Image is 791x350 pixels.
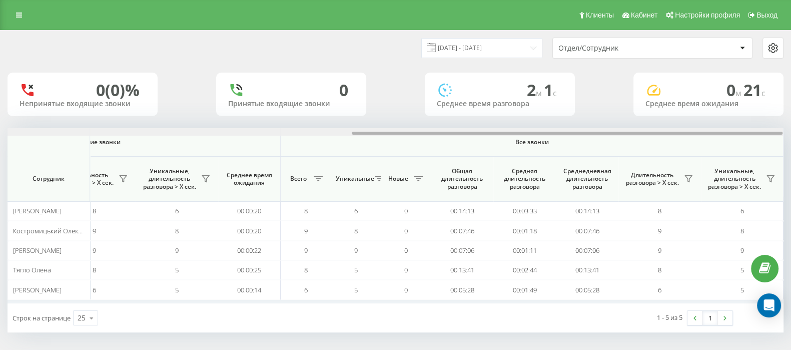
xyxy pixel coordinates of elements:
span: 8 [354,226,358,235]
td: 00:03:33 [493,201,556,221]
td: 00:13:41 [431,260,493,280]
span: 0 [404,265,408,274]
div: Непринятые входящие звонки [20,100,146,108]
div: Среднее время разговора [437,100,563,108]
div: 1 - 5 из 5 [657,312,682,322]
span: Среднедневная длительность разговора [563,167,611,191]
div: Отдел/Сотрудник [558,44,678,53]
span: 9 [93,246,96,255]
span: 6 [740,206,744,215]
span: 6 [175,206,179,215]
span: 9 [304,246,308,255]
span: 5 [354,265,358,274]
span: Всего [286,175,311,183]
td: 00:01:11 [493,241,556,260]
td: 00:00:20 [218,201,281,221]
span: 9 [175,246,179,255]
span: 5 [740,265,744,274]
span: м [735,88,743,99]
span: [PERSON_NAME] [13,246,62,255]
td: 00:00:25 [218,260,281,280]
td: 00:07:06 [431,241,493,260]
span: 9 [93,226,96,235]
span: 8 [93,265,96,274]
span: Кабинет [631,11,657,19]
span: [PERSON_NAME] [13,206,62,215]
span: Уникальные [336,175,372,183]
td: 00:05:28 [431,280,493,299]
span: Сотрудник [16,175,81,183]
td: 00:00:20 [218,221,281,240]
span: 6 [354,206,358,215]
td: 00:14:13 [431,201,493,221]
span: 8 [658,265,661,274]
div: 25 [78,313,86,323]
span: 5 [354,285,358,294]
div: Среднее время ожидания [645,100,771,108]
span: м [536,88,544,99]
span: 9 [354,246,358,255]
span: 5 [175,265,179,274]
div: 0 [339,81,348,100]
span: Тягло Олена [13,265,51,274]
div: Open Intercom Messenger [757,293,781,317]
span: Уникальные, длительность разговора > Х сек. [706,167,763,191]
span: 9 [658,226,661,235]
span: 0 [404,226,408,235]
div: Принятые входящие звонки [228,100,354,108]
span: 6 [658,285,661,294]
span: 2 [527,79,544,101]
span: Костромицький Олександр [13,226,96,235]
span: 8 [175,226,179,235]
span: 1 [544,79,557,101]
span: 8 [93,206,96,215]
span: 6 [93,285,96,294]
span: c [761,88,765,99]
td: 00:01:49 [493,280,556,299]
span: 0 [404,246,408,255]
td: 00:07:46 [556,221,618,240]
td: 00:13:41 [556,260,618,280]
td: 00:05:28 [556,280,618,299]
span: Средняя длительность разговора [501,167,548,191]
span: Настройки профиля [675,11,740,19]
span: 8 [304,206,308,215]
span: 5 [740,285,744,294]
td: 00:14:13 [556,201,618,221]
div: 0 (0)% [96,81,140,100]
span: Строк на странице [13,313,71,322]
span: 6 [304,285,308,294]
td: 00:07:46 [431,221,493,240]
span: 0 [726,79,743,101]
span: Длительность разговора > Х сек. [623,171,681,187]
span: 8 [740,226,744,235]
span: c [553,88,557,99]
td: 00:00:22 [218,241,281,260]
span: Новые [386,175,411,183]
span: Выход [756,11,777,19]
td: 00:07:06 [556,241,618,260]
span: 9 [740,246,744,255]
span: 8 [658,206,661,215]
span: 0 [404,206,408,215]
span: Клиенты [586,11,614,19]
span: Общая длительность разговора [438,167,486,191]
td: 00:00:14 [218,280,281,299]
td: 00:02:44 [493,260,556,280]
span: 0 [404,285,408,294]
span: 8 [304,265,308,274]
span: 9 [304,226,308,235]
span: Все звонки [310,138,753,146]
span: 5 [175,285,179,294]
span: [PERSON_NAME] [13,285,62,294]
span: 9 [658,246,661,255]
a: 1 [702,311,717,325]
span: Среднее время ожидания [226,171,273,187]
td: 00:01:18 [493,221,556,240]
span: Уникальные, длительность разговора > Х сек. [141,167,198,191]
span: 21 [743,79,765,101]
